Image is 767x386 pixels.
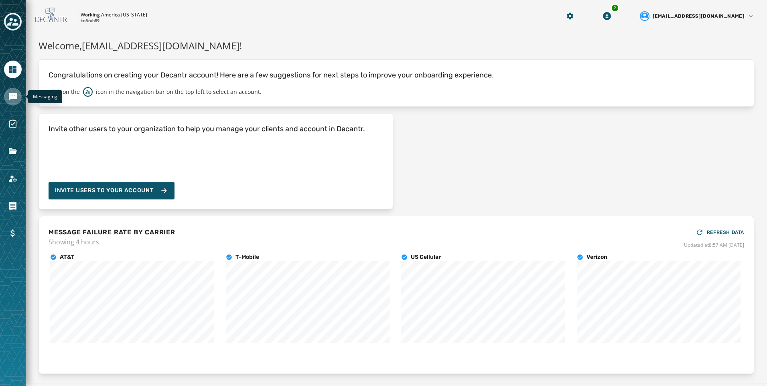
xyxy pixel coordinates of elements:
p: kn8rxh59 [81,18,99,24]
span: [EMAIL_ADDRESS][DOMAIN_NAME] [653,13,745,19]
a: Navigate to Billing [4,224,22,242]
p: icon in the navigation bar on the top left to select an account. [96,88,262,96]
a: Navigate to Surveys [4,115,22,133]
p: Click on the [49,88,80,96]
div: Messaging [28,90,62,103]
div: 2 [611,4,619,12]
a: Navigate to Home [4,61,22,78]
span: Updated at 8:57 AM [DATE] [684,242,744,248]
button: Manage global settings [563,9,577,23]
h4: MESSAGE FAILURE RATE BY CARRIER [49,228,175,237]
h4: AT&T [60,253,74,261]
p: Congratulations on creating your Decantr account! Here are a few suggestions for next steps to im... [49,69,744,81]
a: Navigate to Orders [4,197,22,215]
button: REFRESH DATA [696,226,744,239]
span: REFRESH DATA [707,229,744,236]
button: Invite Users to your account [49,182,175,199]
h4: Invite other users to your organization to help you manage your clients and account in Decantr. [49,123,365,134]
span: Showing 4 hours [49,237,175,247]
p: Working America [US_STATE] [81,12,147,18]
a: Navigate to Files [4,142,22,160]
span: Invite Users to your account [55,187,154,195]
h4: Verizon [586,253,607,261]
h1: Welcome, [EMAIL_ADDRESS][DOMAIN_NAME] ! [39,39,754,53]
h4: US Cellular [411,253,441,261]
a: Navigate to Account [4,170,22,187]
button: Download Menu [600,9,614,23]
h4: T-Mobile [235,253,259,261]
button: User settings [637,8,757,24]
button: Toggle account select drawer [4,13,22,30]
a: Navigate to Messaging [4,88,22,106]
